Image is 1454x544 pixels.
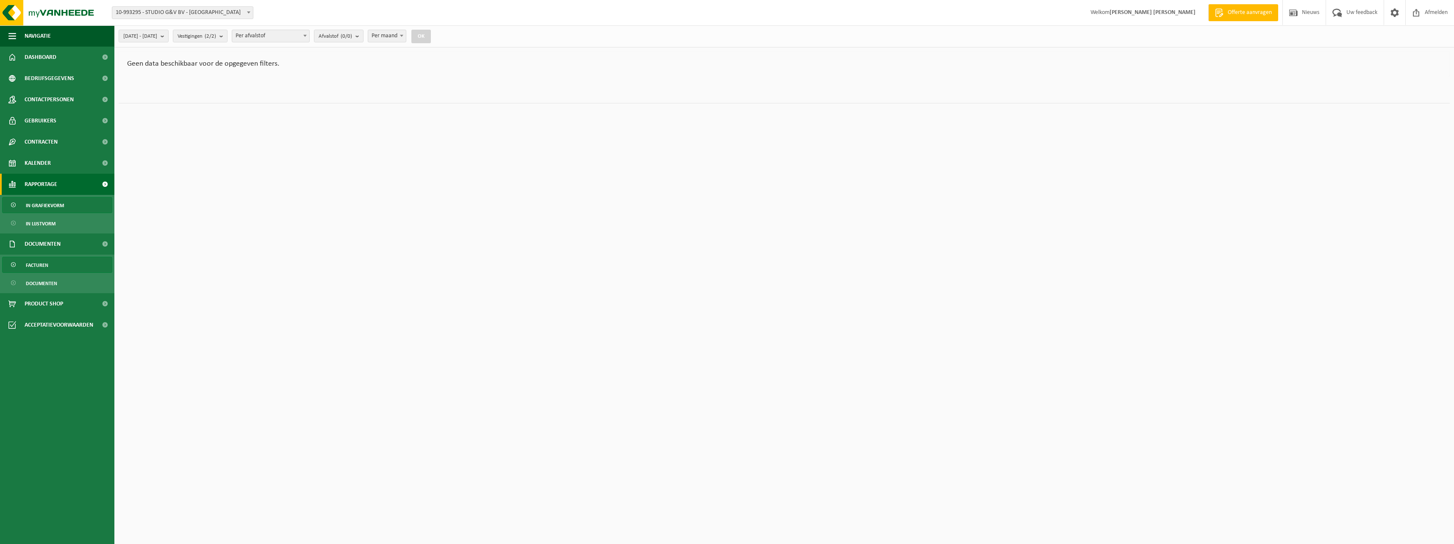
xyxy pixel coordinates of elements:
[123,30,157,43] span: [DATE] - [DATE]
[232,30,309,42] span: Per afvalstof
[232,30,310,42] span: Per afvalstof
[2,275,112,291] a: Documenten
[25,25,51,47] span: Navigatie
[411,30,431,43] button: OK
[25,293,63,314] span: Product Shop
[1226,8,1274,17] span: Offerte aanvragen
[2,197,112,213] a: In grafiekvorm
[2,215,112,231] a: In lijstvorm
[178,30,216,43] span: Vestigingen
[25,131,58,153] span: Contracten
[112,6,253,19] span: 10-993295 - STUDIO G&V BV - KORTRIJK
[25,89,74,110] span: Contactpersonen
[26,275,57,291] span: Documenten
[26,216,55,232] span: In lijstvorm
[1110,9,1196,16] strong: [PERSON_NAME] [PERSON_NAME]
[26,197,64,214] span: In grafiekvorm
[2,257,112,273] a: Facturen
[119,30,169,42] button: [DATE] - [DATE]
[25,174,57,195] span: Rapportage
[119,52,1450,76] div: Geen data beschikbaar voor de opgegeven filters.
[25,110,56,131] span: Gebruikers
[173,30,228,42] button: Vestigingen(2/2)
[1208,4,1278,21] a: Offerte aanvragen
[25,233,61,255] span: Documenten
[25,68,74,89] span: Bedrijfsgegevens
[205,33,216,39] count: (2/2)
[25,314,93,336] span: Acceptatievoorwaarden
[319,30,352,43] span: Afvalstof
[25,153,51,174] span: Kalender
[314,30,363,42] button: Afvalstof(0/0)
[25,47,56,68] span: Dashboard
[112,7,253,19] span: 10-993295 - STUDIO G&V BV - KORTRIJK
[368,30,406,42] span: Per maand
[341,33,352,39] count: (0/0)
[26,257,48,273] span: Facturen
